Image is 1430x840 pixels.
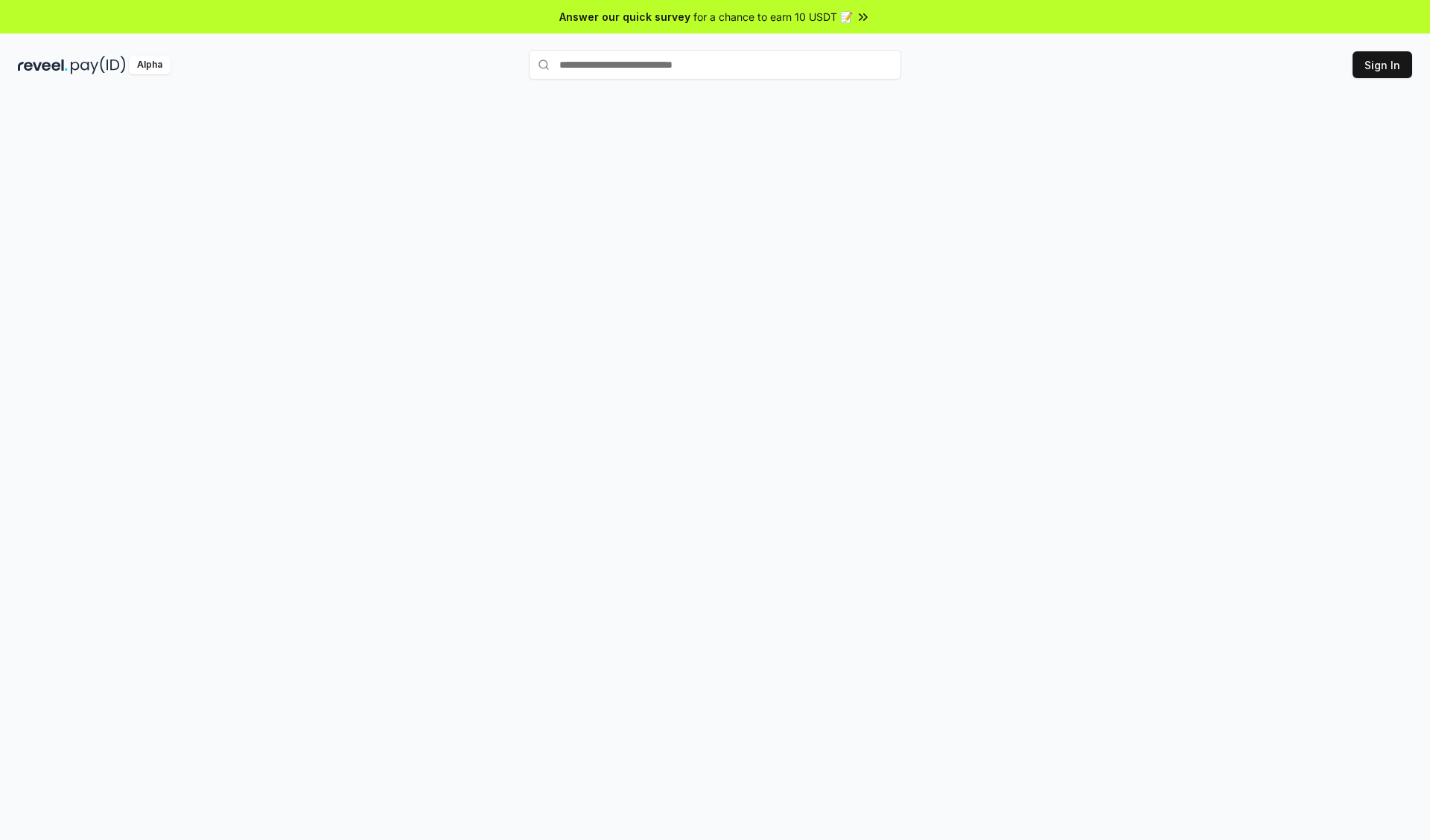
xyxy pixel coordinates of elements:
span: Answer our quick survey [559,9,690,25]
img: pay_id [71,56,126,74]
span: for a chance to earn 10 USDT 📝 [693,9,853,25]
img: reveel_dark [18,56,68,74]
button: Sign In [1353,51,1412,78]
div: Alpha [129,56,171,74]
